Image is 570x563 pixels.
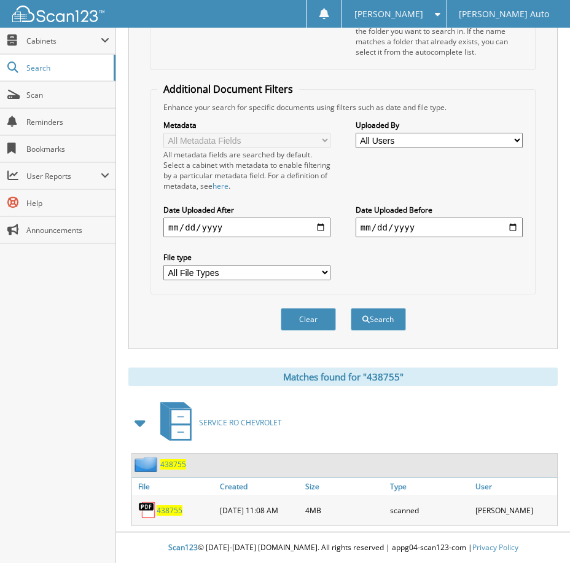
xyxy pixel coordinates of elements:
[281,308,336,331] button: Clear
[163,205,330,215] label: Date Uploaded After
[387,478,472,495] a: Type
[132,478,217,495] a: File
[26,225,109,235] span: Announcements
[472,498,557,522] div: [PERSON_NAME]
[168,542,198,553] span: Scan123
[138,501,157,519] img: PDF.png
[356,205,523,215] label: Date Uploaded Before
[26,36,101,46] span: Cabinets
[217,478,302,495] a: Created
[163,218,330,237] input: start
[163,120,330,130] label: Metadata
[387,498,472,522] div: scanned
[354,10,423,18] span: [PERSON_NAME]
[199,417,282,428] span: SERVICE RO CHEVROLET
[26,117,109,127] span: Reminders
[26,144,109,154] span: Bookmarks
[160,459,186,470] a: 438755
[26,171,101,181] span: User Reports
[26,63,107,73] span: Search
[302,498,387,522] div: 4MB
[12,6,104,22] img: scan123-logo-white.svg
[459,10,549,18] span: [PERSON_NAME] Auto
[163,252,330,262] label: File type
[157,102,529,112] div: Enhance your search for specific documents using filters such as date and file type.
[472,478,557,495] a: User
[153,398,282,447] a: SERVICE RO CHEVROLET
[163,149,330,191] div: All metadata fields are searched by default. Select a cabinet with metadata to enable filtering b...
[128,368,558,386] div: Matches found for "438755"
[213,181,228,191] a: here
[356,218,523,237] input: end
[157,505,182,516] a: 438755
[157,82,299,96] legend: Additional Document Filters
[26,90,109,100] span: Scan
[116,533,570,563] div: © [DATE]-[DATE] [DOMAIN_NAME]. All rights reserved | appg04-scan123-com |
[509,504,570,563] iframe: Chat Widget
[302,478,387,495] a: Size
[356,120,523,130] label: Uploaded By
[217,498,302,522] div: [DATE] 11:08 AM
[351,308,406,331] button: Search
[26,198,109,208] span: Help
[135,457,160,472] img: folder2.png
[356,15,523,57] div: Select a cabinet and begin typing the name of the folder you want to search in. If the name match...
[472,542,518,553] a: Privacy Policy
